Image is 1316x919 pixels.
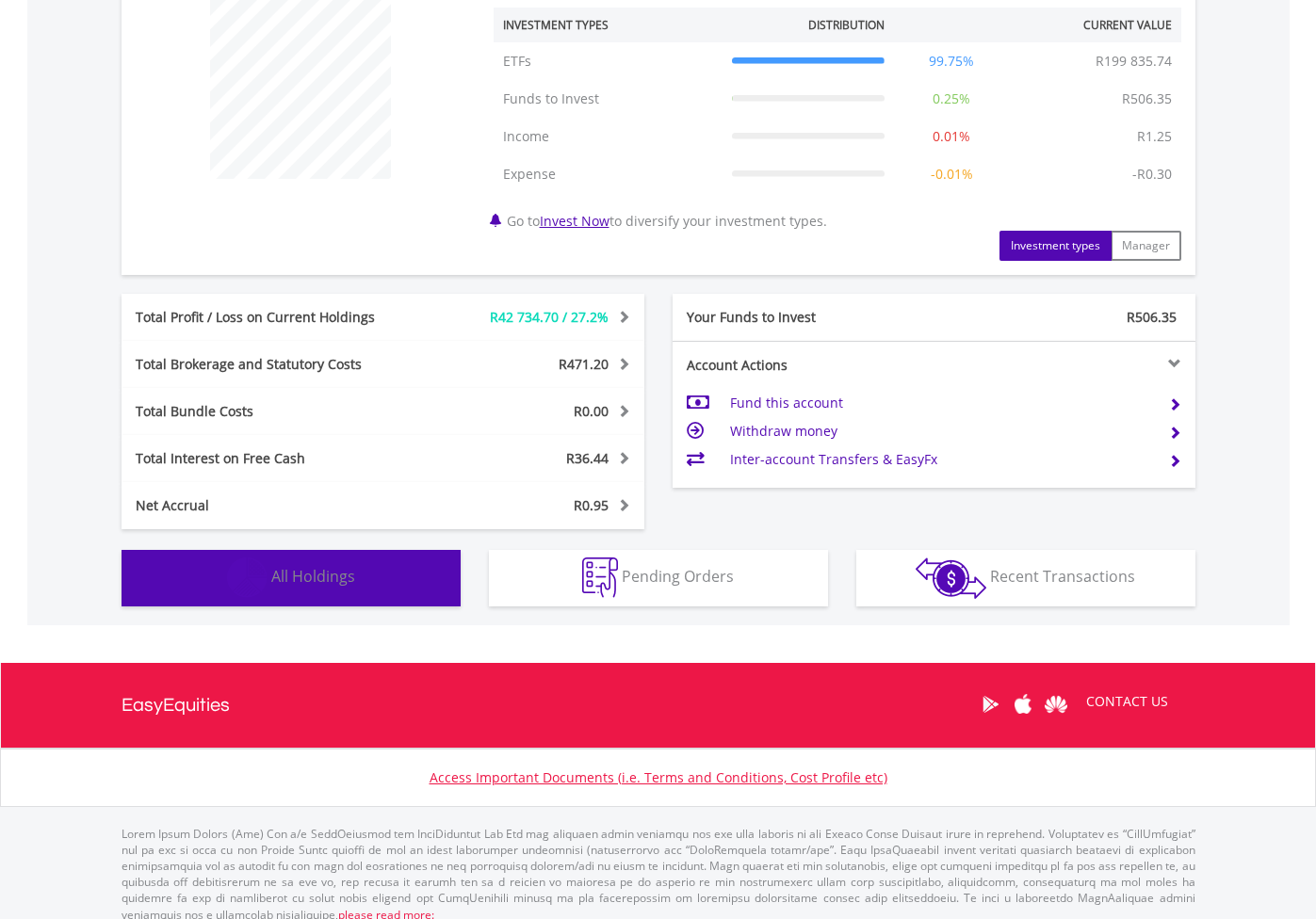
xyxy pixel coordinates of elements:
[566,449,609,467] span: R36.44
[1128,118,1181,155] td: R1.25
[990,566,1135,587] span: Recent Transactions
[490,308,609,326] span: R42 734.70 / 27.2%
[574,496,609,514] span: R0.95
[494,42,723,80] td: ETFs
[1113,80,1181,118] td: R506.35
[122,308,427,327] div: Total Profit / Loss on Current Holdings
[974,675,1007,734] a: Google Play
[730,445,1153,474] td: Inter-account Transfers & EasyFx
[1111,231,1181,261] button: Manager
[574,402,609,420] span: R0.00
[999,231,1112,261] button: Investment types
[1127,308,1177,326] span: R506.35
[916,557,986,599] img: transactions-zar-wht.png
[894,42,1009,80] td: 99.75%
[1040,675,1073,734] a: Huawei
[489,550,828,606] button: Pending Orders
[894,118,1009,155] td: 0.01%
[730,417,1153,445] td: Withdraw money
[227,557,268,598] img: holdings-wht.png
[1073,675,1181,728] a: CONTACT US
[1007,675,1040,734] a: Apple
[730,389,1153,417] td: Fund this account
[1009,8,1181,42] th: Current Value
[494,8,723,42] th: Investment Types
[122,355,427,374] div: Total Brokerage and Statutory Costs
[122,663,230,748] a: EasyEquities
[540,212,609,230] a: Invest Now
[494,80,723,118] td: Funds to Invest
[494,155,723,193] td: Expense
[122,402,427,421] div: Total Bundle Costs
[673,356,934,375] div: Account Actions
[894,80,1009,118] td: 0.25%
[494,118,723,155] td: Income
[808,17,885,33] div: Distribution
[559,355,609,373] span: R471.20
[122,550,461,606] button: All Holdings
[271,566,355,587] span: All Holdings
[122,449,427,468] div: Total Interest on Free Cash
[582,557,618,598] img: pending_instructions-wht.png
[894,155,1009,193] td: -0.01%
[430,768,887,786] a: Access Important Documents (i.e. Terms and Conditions, Cost Profile etc)
[122,496,427,515] div: Net Accrual
[622,566,734,587] span: Pending Orders
[673,308,934,327] div: Your Funds to Invest
[1123,155,1181,193] td: -R0.30
[1086,42,1181,80] td: R199 835.74
[856,550,1195,606] button: Recent Transactions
